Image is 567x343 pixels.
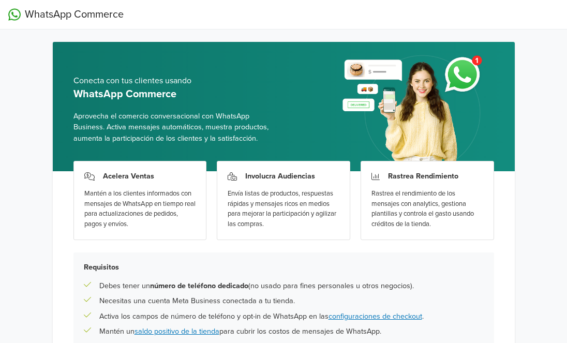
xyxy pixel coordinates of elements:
div: Mantén a los clientes informados con mensajes de WhatsApp en tiempo real para actualizaciones de ... [84,189,196,229]
p: Necesitas una cuenta Meta Business conectada a tu tienda. [99,295,295,307]
p: Mantén un para cubrir los costos de mensajes de WhatsApp. [99,326,381,337]
div: Rastrea el rendimiento de los mensajes con analytics, gestiona plantillas y controla el gasto usa... [371,189,483,229]
h5: Requisitos [84,263,484,272]
div: Envía listas de productos, respuestas rápidas y mensajes ricos en medios para mejorar la particip... [228,189,339,229]
h5: Conecta con tus clientes usando [73,76,276,86]
b: número de teléfono dedicado [150,281,248,290]
h5: WhatsApp Commerce [73,88,276,100]
p: Activa los campos de número de teléfono y opt-in de WhatsApp en las . [99,311,424,322]
h3: Rastrea Rendimiento [388,172,458,181]
span: Aprovecha el comercio conversacional con WhatsApp Business. Activa mensajes automáticos, muestra ... [73,111,276,144]
h3: Acelera Ventas [103,172,154,181]
img: WhatsApp [8,8,21,21]
img: whatsapp_setup_banner [334,49,494,171]
span: WhatsApp Commerce [25,7,124,22]
h3: Involucra Audiencias [245,172,315,181]
a: saldo positivo de la tienda [135,327,219,336]
a: configuraciones de checkout [329,312,422,321]
p: Debes tener un (no usado para fines personales u otros negocios). [99,280,414,292]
